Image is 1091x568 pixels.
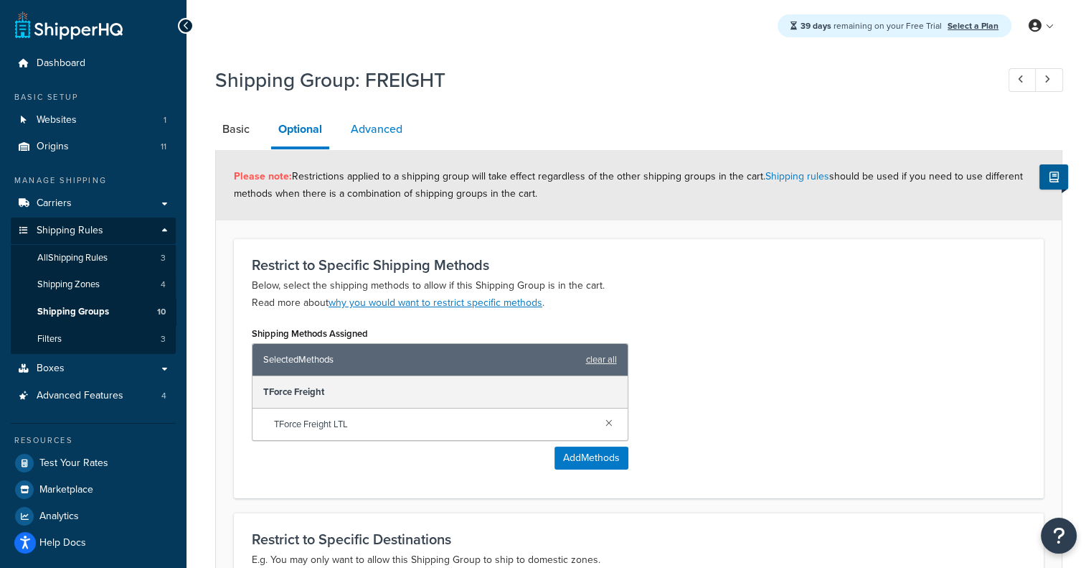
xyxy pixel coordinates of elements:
[37,306,109,318] span: Shipping Groups
[11,383,176,409] li: Advanced Features
[39,457,108,470] span: Test Your Rates
[37,279,100,291] span: Shipping Zones
[11,245,176,271] a: AllShipping Rules3
[1035,68,1063,92] a: Next Record
[157,306,166,318] span: 10
[252,376,628,409] div: TForce Freight
[263,350,579,370] span: Selected Methods
[765,169,829,184] a: Shipping rules
[37,363,65,375] span: Boxes
[1009,68,1036,92] a: Previous Record
[586,350,617,370] a: clear all
[11,174,176,187] div: Manage Shipping
[11,271,176,298] a: Shipping Zones4
[215,66,982,94] h1: Shipping Group: FREIGHT
[11,134,176,160] li: Origins
[11,134,176,160] a: Origins11
[11,91,176,103] div: Basic Setup
[271,112,329,149] a: Optional
[39,484,93,496] span: Marketplace
[11,355,176,382] a: Boxes
[11,271,176,298] li: Shipping Zones
[11,477,176,503] a: Marketplace
[37,57,85,70] span: Dashboard
[344,112,410,146] a: Advanced
[11,383,176,409] a: Advanced Features4
[11,503,176,529] a: Analytics
[11,107,176,134] a: Websites1
[161,252,166,264] span: 3
[11,218,176,244] a: Shipping Rules
[234,169,1023,201] span: Restrictions applied to a shipping group will take effect regardless of the other shipping groups...
[39,511,79,523] span: Analytics
[252,277,1026,312] p: Below, select the shipping methods to allow if this Shipping Group is in the cart. Read more about .
[37,390,123,402] span: Advanced Features
[11,326,176,353] a: Filters3
[161,333,166,345] span: 3
[37,141,69,153] span: Origins
[37,252,108,264] span: All Shipping Rules
[1039,164,1068,190] button: Show Help Docs
[39,537,86,549] span: Help Docs
[37,333,62,345] span: Filters
[164,114,166,126] span: 1
[252,531,1026,547] h3: Restrict to Specific Destinations
[161,141,166,153] span: 11
[11,326,176,353] li: Filters
[800,19,831,32] strong: 39 days
[37,197,72,210] span: Carriers
[11,530,176,556] a: Help Docs
[37,225,103,237] span: Shipping Rules
[274,414,594,434] span: TForce Freight LTL
[37,114,77,126] span: Websites
[11,107,176,134] li: Websites
[329,295,542,310] a: why you would want to restrict specific methods
[252,257,1026,273] h3: Restrict to Specific Shipping Methods
[11,450,176,476] a: Test Your Rates
[11,299,176,325] li: Shipping Groups
[215,112,257,146] a: Basic
[11,218,176,354] li: Shipping Rules
[161,279,166,291] span: 4
[11,50,176,77] a: Dashboard
[948,19,998,32] a: Select a Plan
[161,390,166,402] span: 4
[11,299,176,325] a: Shipping Groups10
[554,447,628,470] button: AddMethods
[11,190,176,217] a: Carriers
[234,169,292,184] strong: Please note:
[800,19,944,32] span: remaining on your Free Trial
[252,328,368,339] label: Shipping Methods Assigned
[1041,518,1077,554] button: Open Resource Center
[11,434,176,447] div: Resources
